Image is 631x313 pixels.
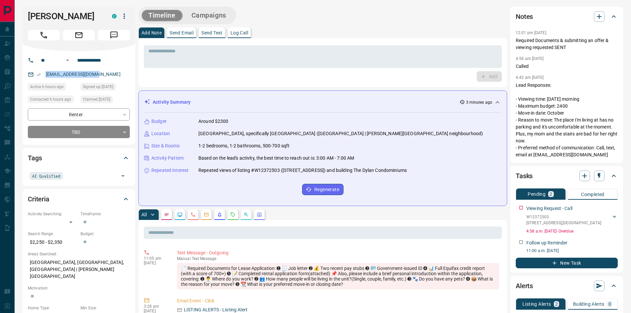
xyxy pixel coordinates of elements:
span: Email [63,30,95,40]
p: 11:05 am [144,256,167,261]
p: 3 minutes ago [466,99,492,105]
span: manual [177,256,191,261]
div: Criteria [28,191,130,207]
button: Campaigns [185,10,233,21]
button: New Task [516,258,618,268]
p: 2 [555,302,558,306]
div: Sat Sep 13 2025 [80,96,130,105]
p: Home Type: [28,305,77,311]
p: 4:58 am [DATE] [516,56,544,61]
span: Signed up [DATE] [83,83,113,90]
p: Send Text [201,30,223,35]
p: Timeframe: [80,211,130,217]
p: [STREET_ADDRESS] , [GEOGRAPHIC_DATA] [526,220,601,226]
p: [GEOGRAPHIC_DATA], [GEOGRAPHIC_DATA], [GEOGRAPHIC_DATA] | [PERSON_NAME][GEOGRAPHIC_DATA] [28,257,130,282]
svg: Listing Alerts [217,212,222,217]
div: TBD [28,126,130,138]
p: Log Call [231,30,248,35]
p: 1-2 bedrooms, 1-2 bathrooms, 500-700 sqft [198,142,289,149]
p: 2 [550,192,552,196]
a: [EMAIL_ADDRESS][DOMAIN_NAME] [46,72,121,77]
svg: Notes [164,212,169,217]
p: [GEOGRAPHIC_DATA], specifically [GEOGRAPHIC_DATA] ([GEOGRAPHIC_DATA] | [PERSON_NAME][GEOGRAPHIC_D... [198,130,483,137]
div: Tue Sep 16 2025 [28,96,77,105]
p: Areas Searched: [28,251,130,257]
p: Completed [581,192,605,197]
p: All [141,212,147,217]
p: Activity Summary [153,99,190,106]
p: Repeated views of listing #W12372503 ([STREET_ADDRESS]) and building The Dylan Condominiums [198,167,407,174]
svg: Opportunities [243,212,249,217]
div: Tasks [516,168,618,184]
p: Called [516,63,618,70]
p: Send Email [170,30,193,35]
h2: Tasks [516,171,533,181]
p: Listing Alerts [522,302,551,306]
p: Around $2300 [198,118,229,125]
p: 4:58 a.m. [DATE] - Overdue [526,228,618,234]
p: 11:00 a.m. [DATE] [526,248,618,254]
svg: Email Verified [36,72,41,77]
p: W12372503 [526,214,601,220]
div: W12372503[STREET_ADDRESS],[GEOGRAPHIC_DATA] [526,213,618,227]
h1: [PERSON_NAME] [28,11,102,22]
p: Search Range: [28,231,77,237]
div: Activity Summary3 minutes ago [144,96,501,108]
span: Active 6 hours ago [30,83,64,90]
p: $2,250 - $2,350 [28,237,77,248]
span: AI Qualified [32,173,60,179]
button: Open [64,56,72,64]
p: Follow up Reminder [526,239,567,246]
button: Regenerate [302,184,343,195]
span: Message [98,30,130,40]
svg: Agent Actions [257,212,262,217]
p: Location [151,130,170,137]
p: Email Event - Click [177,297,499,304]
p: Activity Pattern [151,155,184,162]
span: Claimed [DATE] [83,96,110,103]
h2: Alerts [516,281,533,291]
p: Building Alerts [573,302,605,306]
p: Motivation: [28,285,130,291]
span: Call [28,30,60,40]
svg: Calls [190,212,196,217]
p: Text Message - Outgoing [177,249,499,256]
div: condos.ca [112,14,117,19]
div: Sat Sep 13 2025 [80,83,130,92]
p: Min Size: [80,305,130,311]
p: Size & Rooms [151,142,180,149]
p: Budget [151,118,167,125]
svg: Lead Browsing Activity [177,212,183,217]
h2: Tags [28,153,42,163]
h2: Notes [516,11,533,22]
span: Contacted 6 hours ago [30,96,71,103]
div: Renter [28,108,130,121]
p: 3:28 pm [144,304,167,309]
svg: Requests [230,212,236,217]
p: 0 [608,302,611,306]
p: Text Message [177,256,499,261]
div: Notes [516,9,618,25]
p: 12:01 pm [DATE] [516,30,546,35]
p: Add Note [141,30,162,35]
div: Alerts [516,278,618,294]
div: Tags [28,150,130,166]
p: Based on the lead's activity, the best time to reach out is: 3:00 AM - 7:00 AM [198,155,354,162]
p: Required Documents & submitting an offer & viewing requested SENT [516,37,618,51]
button: Open [118,171,128,181]
p: [DATE] [144,261,167,265]
div: Tue Sep 16 2025 [28,83,77,92]
p: Pending [528,192,546,196]
button: Timeline [142,10,182,21]
p: Budget: [80,231,130,237]
h2: Criteria [28,194,49,204]
p: Lead Responses: - Viewing time: [DATE] morning - Maximum budget: 2400 - Move-in date: October - R... [516,82,618,158]
div: 📄 Required Documents for Lease Application: ➊ 🧾 Job letter ➋ 💰 Two recent pay stubs ➌ 🪪 Governmen... [177,263,499,289]
p: 4:42 am [DATE] [516,75,544,80]
p: Actively Searching: [28,211,77,217]
p: Repeated Interest [151,167,188,174]
svg: Emails [204,212,209,217]
p: Viewing Request - Call [526,205,572,212]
